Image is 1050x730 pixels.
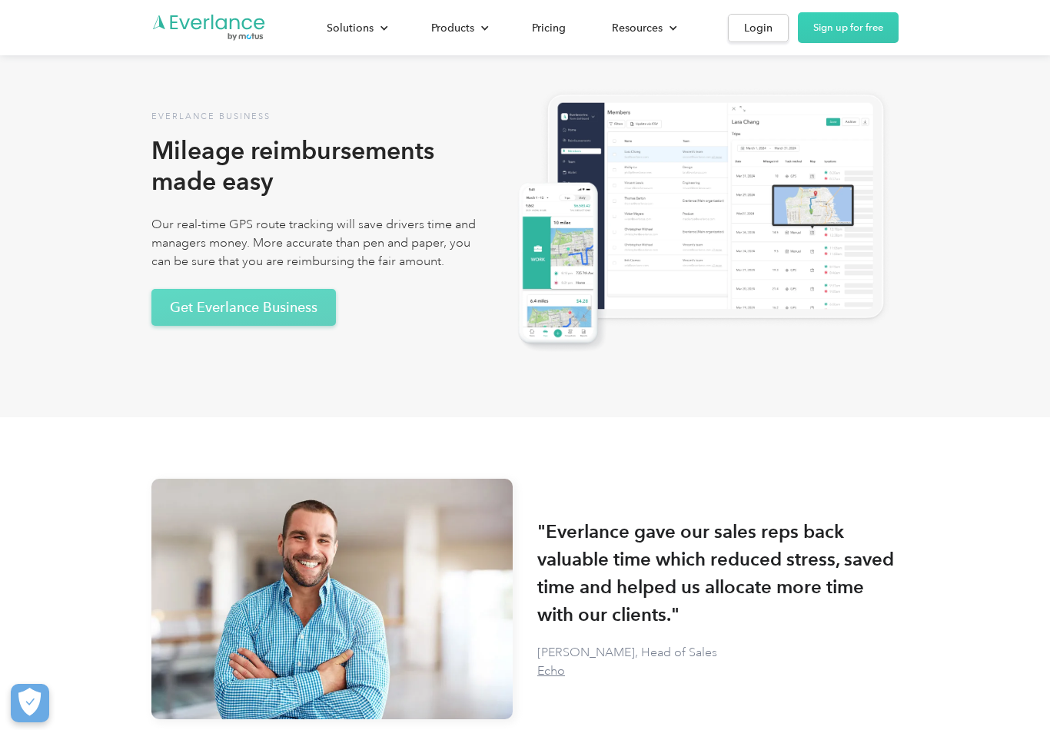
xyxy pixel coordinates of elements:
p: Our real-time GPS route tracking will save drivers time and managers money. More accurate than pe... [151,215,480,270]
a: Sign up for free [798,12,899,43]
div: Login [744,18,773,38]
a: Login [728,14,789,42]
strong: "Everlance gave our sales reps back valuable time which reduced stress, saved time and helped us ... [537,518,899,629]
a: Get Everlance Business [151,289,336,326]
img: Everlance top mileage tracking app [504,81,899,356]
p: [PERSON_NAME], Head of Sales [537,643,717,680]
div: Products [416,15,501,41]
div: Pricing [532,18,566,38]
div: Products [431,18,474,38]
div: Resources [596,15,689,41]
div: Resources [612,18,663,38]
strong: Everlance business [151,111,271,121]
h2: Mileage reimbursements made easy [151,135,480,197]
div: Solutions [311,15,400,41]
button: Cookies Settings [11,684,49,722]
div: Solutions [327,18,374,38]
a: Echo [537,663,565,679]
a: Pricing [517,15,581,41]
img: smiling man [151,479,513,719]
a: Go to homepage [151,13,267,42]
